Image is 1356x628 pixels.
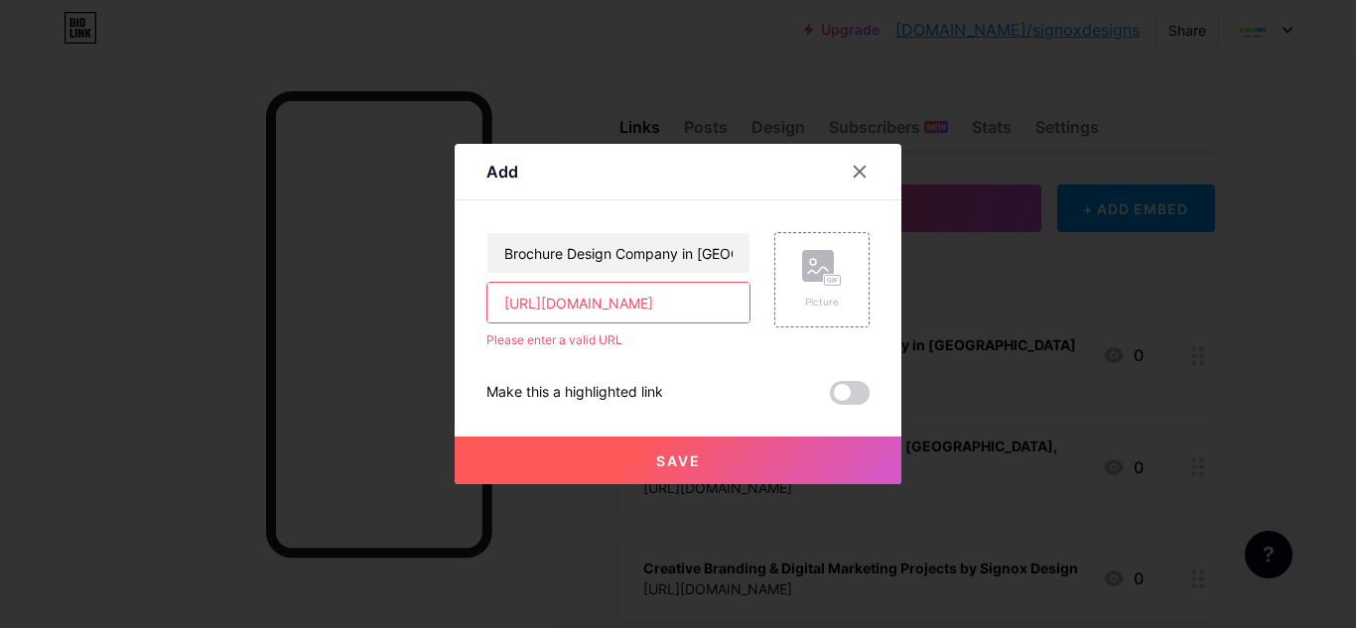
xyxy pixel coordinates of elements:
[487,283,749,322] input: URL
[455,437,901,484] button: Save
[656,452,701,469] span: Save
[486,160,518,184] div: Add
[486,331,750,349] div: Please enter a valid URL
[486,381,663,405] div: Make this a highlighted link
[802,295,842,310] div: Picture
[487,233,749,273] input: Title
